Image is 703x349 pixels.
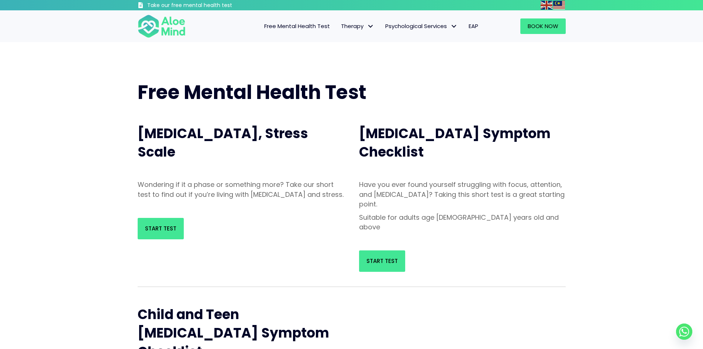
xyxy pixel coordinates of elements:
[520,18,566,34] a: Book Now
[380,18,463,34] a: Psychological ServicesPsychological Services: submenu
[145,225,176,232] span: Start Test
[449,21,459,32] span: Psychological Services: submenu
[359,124,551,161] span: [MEDICAL_DATA] Symptom Checklist
[528,22,558,30] span: Book Now
[195,18,484,34] nav: Menu
[138,79,366,106] span: Free Mental Health Test
[359,213,566,232] p: Suitable for adults age [DEMOGRAPHIC_DATA] years old and above
[147,2,272,9] h3: Take our free mental health test
[366,257,398,265] span: Start Test
[463,18,484,34] a: EAP
[138,180,344,199] p: Wondering if it a phase or something more? Take our short test to find out if you’re living with ...
[676,324,692,340] a: Whatsapp
[138,14,186,38] img: Aloe mind Logo
[541,1,553,9] a: English
[365,21,376,32] span: Therapy: submenu
[259,18,335,34] a: Free Mental Health Test
[335,18,380,34] a: TherapyTherapy: submenu
[359,180,566,209] p: Have you ever found yourself struggling with focus, attention, and [MEDICAL_DATA]? Taking this sh...
[264,22,330,30] span: Free Mental Health Test
[138,124,308,161] span: [MEDICAL_DATA], Stress Scale
[385,22,458,30] span: Psychological Services
[553,1,565,10] img: ms
[541,1,552,10] img: en
[138,2,272,10] a: Take our free mental health test
[359,250,405,272] a: Start Test
[469,22,478,30] span: EAP
[553,1,566,9] a: Malay
[341,22,374,30] span: Therapy
[138,218,184,239] a: Start Test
